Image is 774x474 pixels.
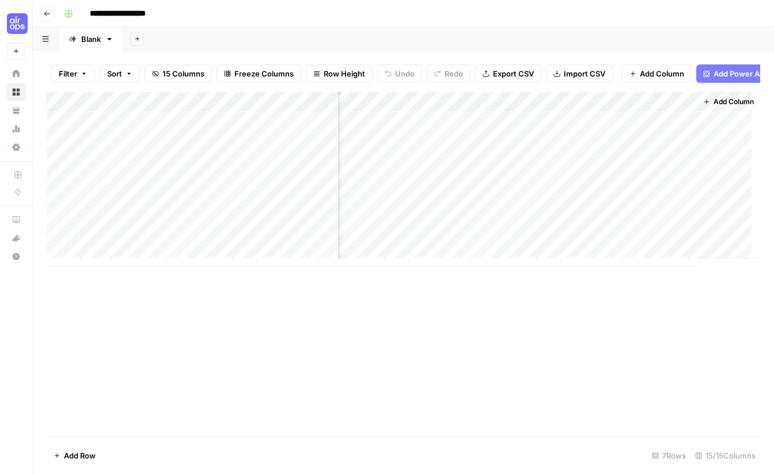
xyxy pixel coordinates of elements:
[640,68,684,79] span: Add Column
[100,64,140,83] button: Sort
[546,64,613,83] button: Import CSV
[7,101,25,120] a: Your Data
[7,138,25,156] a: Settings
[475,64,541,83] button: Export CSV
[51,64,95,83] button: Filter
[714,97,754,107] span: Add Column
[690,446,760,465] div: 15/15 Columns
[306,64,373,83] button: Row Height
[7,230,25,247] div: What's new?
[7,120,25,138] a: Usage
[622,64,692,83] button: Add Column
[699,94,758,109] button: Add Column
[162,68,204,79] span: 15 Columns
[395,68,415,79] span: Undo
[324,68,365,79] span: Row Height
[234,68,294,79] span: Freeze Columns
[145,64,212,83] button: 15 Columns
[7,211,25,229] a: AirOps Academy
[647,446,690,465] div: 7 Rows
[493,68,534,79] span: Export CSV
[7,64,25,83] a: Home
[47,446,103,465] button: Add Row
[7,229,25,247] button: What's new?
[59,68,77,79] span: Filter
[7,13,28,34] img: Cohort 4 Logo
[564,68,605,79] span: Import CSV
[7,9,25,38] button: Workspace: Cohort 4
[81,33,101,45] div: Blank
[107,68,122,79] span: Sort
[217,64,301,83] button: Freeze Columns
[377,64,422,83] button: Undo
[7,247,25,266] button: Help + Support
[7,83,25,101] a: Browse
[64,450,96,461] span: Add Row
[427,64,471,83] button: Redo
[445,68,463,79] span: Redo
[59,28,123,51] a: Blank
